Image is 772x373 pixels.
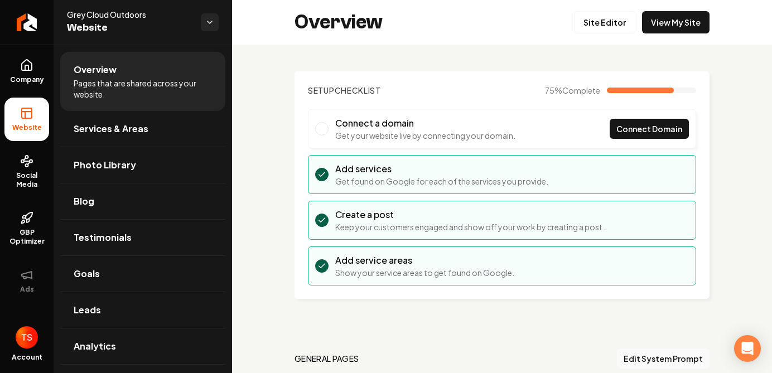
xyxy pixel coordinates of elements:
[335,221,605,232] p: Keep your customers engaged and show off your work by creating a post.
[335,208,605,221] h3: Create a post
[610,119,689,139] a: Connect Domain
[4,50,49,93] a: Company
[6,75,49,84] span: Company
[295,11,383,33] h2: Overview
[545,85,600,96] span: 75 %
[616,123,682,135] span: Connect Domain
[734,335,761,362] div: Open Intercom Messenger
[335,267,514,278] p: Show your service areas to get found on Google.
[60,147,225,183] a: Photo Library
[16,326,38,348] button: Open user button
[74,77,212,100] span: Pages that are shared across your website.
[308,85,335,95] span: Setup
[74,267,100,280] span: Goals
[335,117,515,130] h3: Connect a domain
[16,326,38,348] img: Tyler Schulke
[12,353,42,362] span: Account
[67,9,192,20] span: Grey Cloud Outdoors
[74,231,132,244] span: Testimonials
[60,220,225,255] a: Testimonials
[60,328,225,364] a: Analytics
[74,158,136,172] span: Photo Library
[4,259,49,303] button: Ads
[67,20,192,36] span: Website
[335,254,514,267] h3: Add service areas
[74,303,101,317] span: Leads
[335,176,548,187] p: Get found on Google for each of the services you provide.
[16,285,38,294] span: Ads
[60,111,225,147] a: Services & Areas
[335,130,515,141] p: Get your website live by connecting your domain.
[562,85,600,95] span: Complete
[617,348,710,369] button: Edit System Prompt
[308,85,381,96] h2: Checklist
[74,63,117,76] span: Overview
[4,202,49,255] a: GBP Optimizer
[74,195,94,208] span: Blog
[574,11,635,33] a: Site Editor
[60,256,225,292] a: Goals
[4,228,49,246] span: GBP Optimizer
[60,183,225,219] a: Blog
[335,162,548,176] h3: Add services
[17,13,37,31] img: Rebolt Logo
[74,340,116,353] span: Analytics
[4,146,49,198] a: Social Media
[74,122,148,135] span: Services & Areas
[60,292,225,328] a: Leads
[8,123,46,132] span: Website
[4,171,49,189] span: Social Media
[295,353,359,364] h2: general pages
[642,11,710,33] a: View My Site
